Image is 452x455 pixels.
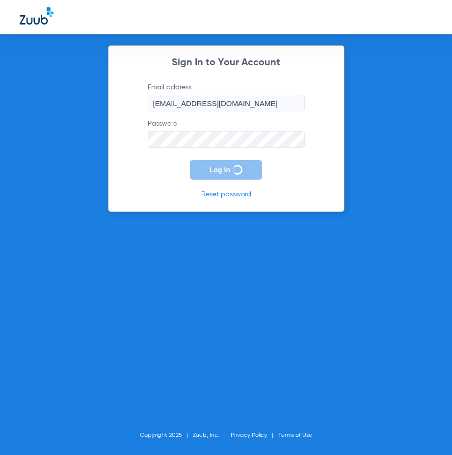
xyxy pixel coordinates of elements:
label: Password [148,119,305,148]
a: Terms of Use [278,432,312,438]
a: Privacy Policy [231,432,267,438]
a: Reset password [201,191,251,198]
img: Zuub Logo [20,7,53,25]
h2: Sign In to Your Account [133,58,319,68]
input: Password [148,131,305,148]
iframe: Chat Widget [403,408,452,455]
li: Copyright 2025 [140,430,193,440]
button: Log In [190,160,262,180]
label: Email address [148,82,305,111]
li: Zuub, Inc. [193,430,231,440]
span: Log In [210,166,230,174]
input: Email address [148,95,305,111]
